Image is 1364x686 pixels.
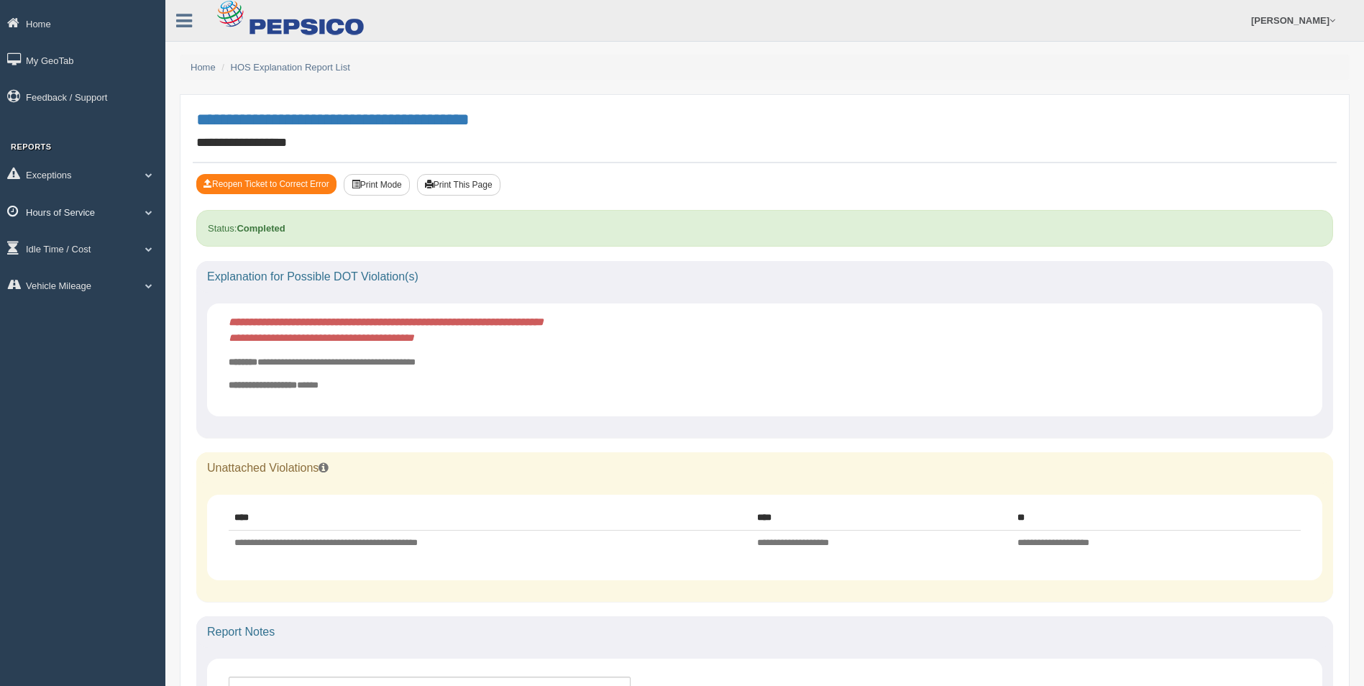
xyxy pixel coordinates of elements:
[231,62,350,73] a: HOS Explanation Report List
[191,62,216,73] a: Home
[196,261,1333,293] div: Explanation for Possible DOT Violation(s)
[196,452,1333,484] div: Unattached Violations
[196,210,1333,247] div: Status:
[237,223,285,234] strong: Completed
[196,616,1333,648] div: Report Notes
[417,174,500,196] button: Print This Page
[196,174,337,194] button: Reopen Ticket
[344,174,410,196] button: Print Mode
